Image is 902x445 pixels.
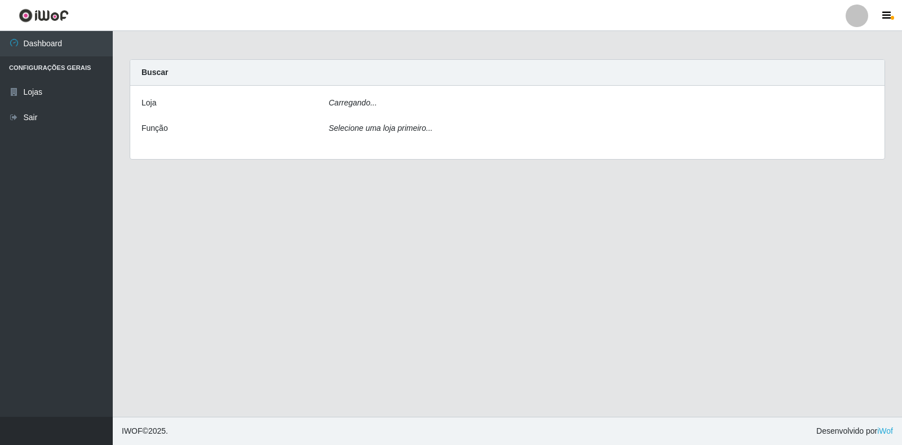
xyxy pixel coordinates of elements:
[877,426,893,435] a: iWof
[19,8,69,23] img: CoreUI Logo
[816,425,893,437] span: Desenvolvido por
[329,124,432,133] i: Selecione uma loja primeiro...
[142,97,156,109] label: Loja
[122,425,168,437] span: © 2025 .
[122,426,143,435] span: IWOF
[142,68,168,77] strong: Buscar
[142,122,168,134] label: Função
[329,98,377,107] i: Carregando...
